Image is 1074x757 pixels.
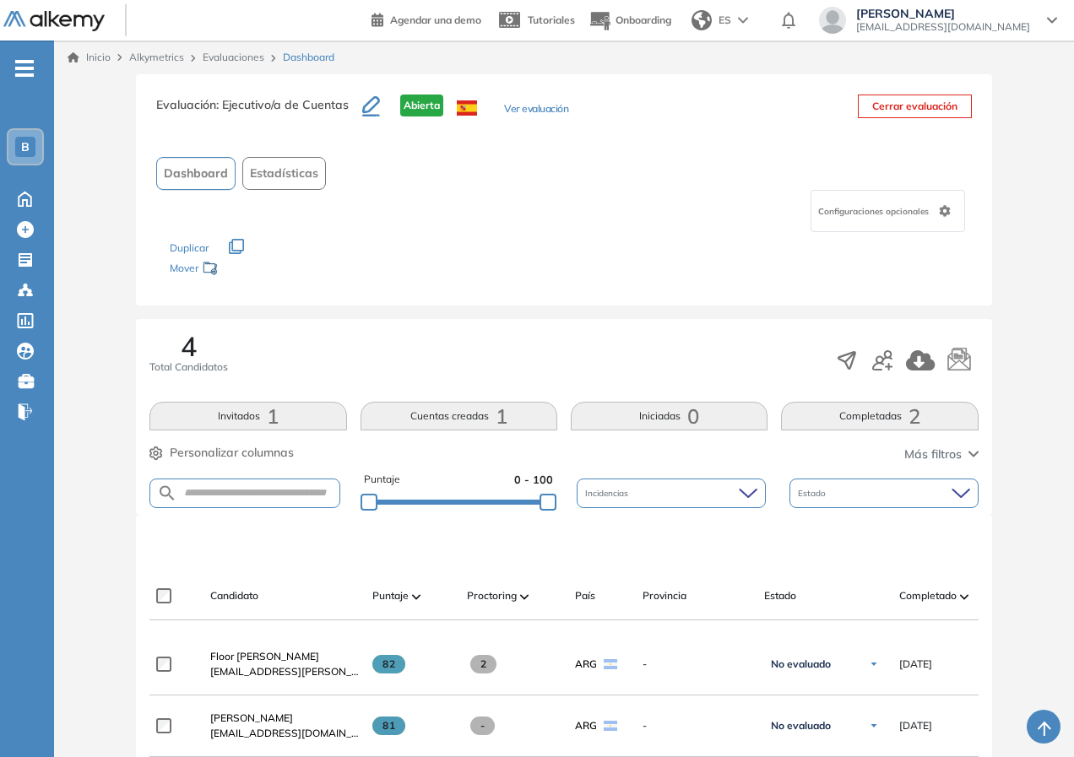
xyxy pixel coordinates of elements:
[210,711,359,726] a: [PERSON_NAME]
[719,13,731,28] span: ES
[361,402,557,430] button: Cuentas creadas1
[604,659,617,669] img: ARG
[457,100,477,116] img: ESP
[242,157,326,190] button: Estadísticas
[798,487,829,500] span: Estado
[68,50,111,65] a: Inicio
[869,721,879,731] img: Ícono de flecha
[364,472,400,488] span: Puntaje
[899,718,932,733] span: [DATE]
[858,95,972,118] button: Cerrar evaluación
[210,664,359,679] span: [EMAIL_ADDRESS][PERSON_NAME][DOMAIN_NAME]
[210,649,359,664] a: Floor [PERSON_NAME]
[604,721,617,731] img: ARG
[181,333,197,360] span: 4
[575,718,597,733] span: ARG
[571,402,768,430] button: Iniciadas0
[504,101,568,119] button: Ver evaluación
[856,20,1030,34] span: [EMAIL_ADDRESS][DOMAIN_NAME]
[818,205,932,218] span: Configuraciones opcionales
[577,479,766,508] div: Incidencias
[372,8,481,29] a: Agendar una demo
[210,711,293,724] span: [PERSON_NAME]
[643,657,751,672] span: -
[470,655,496,673] span: 2
[789,479,979,508] div: Estado
[210,726,359,741] span: [EMAIL_ADDRESS][DOMAIN_NAME]
[400,95,443,116] span: Abierta
[575,588,595,603] span: País
[899,657,932,672] span: [DATE]
[904,446,979,463] button: Más filtros
[250,165,318,182] span: Estadísticas
[869,659,879,669] img: Ícono de flecha
[216,97,349,112] span: : Ejecutivo/a de Cuentas
[372,716,405,735] span: 81
[372,588,409,603] span: Puntaje
[149,402,346,430] button: Invitados1
[149,444,294,462] button: Personalizar columnas
[156,95,362,130] h3: Evaluación
[771,657,831,671] span: No evaluado
[856,7,1030,20] span: [PERSON_NAME]
[616,14,671,26] span: Onboarding
[467,588,517,603] span: Proctoring
[692,10,712,30] img: world
[129,51,184,63] span: Alkymetrics
[372,655,405,673] span: 82
[156,157,236,190] button: Dashboard
[412,594,420,599] img: [missing "en.ARROW_ALT" translation]
[21,140,30,154] span: B
[157,483,177,504] img: SEARCH_ALT
[643,588,686,603] span: Provincia
[575,657,597,672] span: ARG
[470,716,495,735] span: -
[210,588,258,603] span: Candidato
[585,487,632,500] span: Incidencias
[390,14,481,26] span: Agendar una demo
[164,165,228,182] span: Dashboard
[15,67,34,70] i: -
[528,14,575,26] span: Tutoriales
[643,718,751,733] span: -
[170,254,339,285] div: Mover
[589,3,671,39] button: Onboarding
[149,360,228,375] span: Total Candidatos
[764,588,796,603] span: Estado
[170,241,209,254] span: Duplicar
[203,51,264,63] a: Evaluaciones
[904,446,962,463] span: Más filtros
[899,588,957,603] span: Completado
[3,11,105,32] img: Logo
[811,190,965,232] div: Configuraciones opcionales
[771,719,831,733] span: No evaluado
[170,444,294,462] span: Personalizar columnas
[210,650,319,662] span: Floor [PERSON_NAME]
[514,472,553,488] span: 0 - 100
[283,50,334,65] span: Dashboard
[738,17,748,24] img: arrow
[781,402,978,430] button: Completadas2
[960,594,968,599] img: [missing "en.ARROW_ALT" translation]
[520,594,529,599] img: [missing "en.ARROW_ALT" translation]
